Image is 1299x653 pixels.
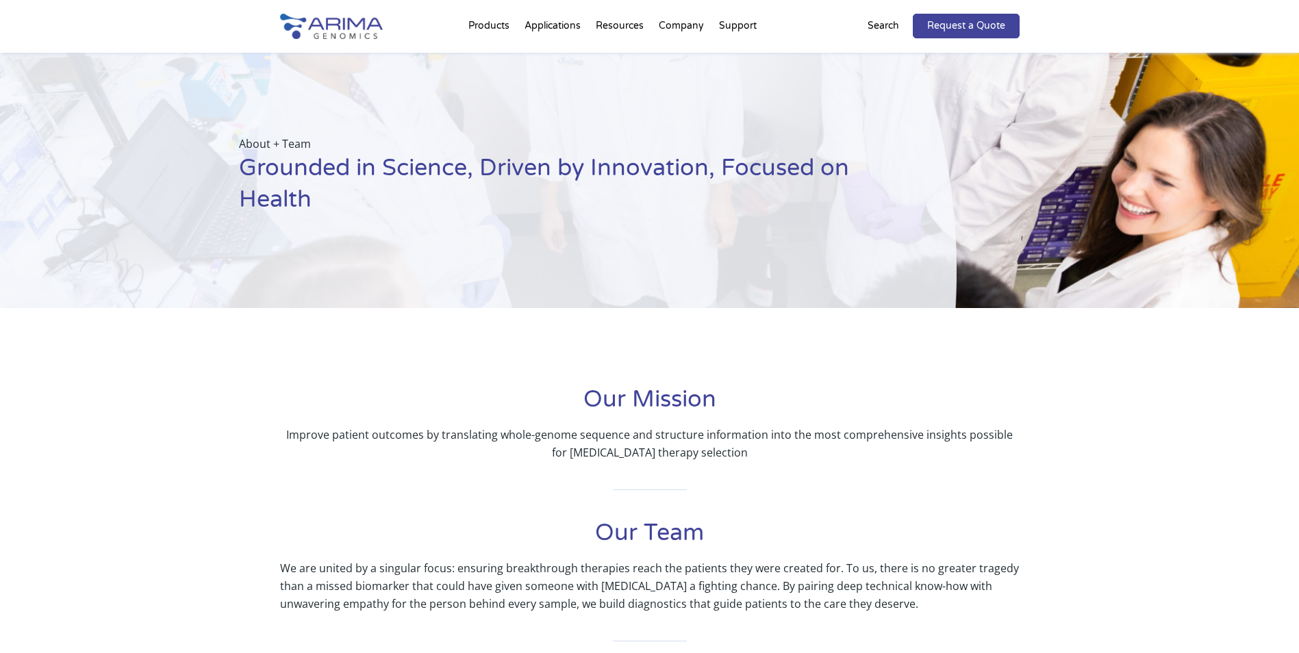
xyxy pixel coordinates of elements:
img: Arima-Genomics-logo [280,14,383,39]
p: Improve patient outcomes by translating whole-genome sequence and structure information into the ... [280,426,1020,461]
p: We are united by a singular focus: ensuring breakthrough therapies reach the patients they were c... [280,559,1020,613]
h1: Grounded in Science, Driven by Innovation, Focused on Health [239,153,888,226]
h1: Our Mission [280,384,1020,426]
h1: Our Team [280,517,1020,559]
a: Request a Quote [913,14,1020,38]
p: About + Team [239,135,888,153]
p: Search [868,17,899,35]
